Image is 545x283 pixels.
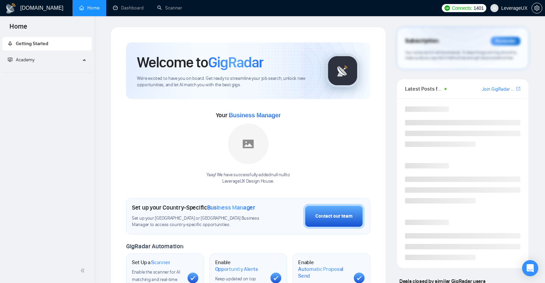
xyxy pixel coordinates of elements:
h1: Enable [298,259,348,279]
img: upwork-logo.png [444,5,450,11]
span: Scanner [151,259,170,266]
span: We're excited to have you on board. Get ready to streamline your job search, unlock new opportuni... [137,75,315,88]
span: Business Manager [207,204,255,211]
img: logo [5,3,16,14]
div: Yaay! We have successfully added null null to [206,172,290,185]
span: Academy [16,57,34,63]
span: Set up your [GEOGRAPHIC_DATA] or [GEOGRAPHIC_DATA] Business Manager to access country-specific op... [132,215,269,228]
p: LeverageUX Design House . [206,178,290,185]
a: dashboardDashboard [113,5,144,11]
span: setting [532,5,542,11]
h1: Set Up a [132,259,170,266]
h1: Set up your Country-Specific [132,204,255,211]
div: Contact our team [315,213,352,220]
span: Automatic Proposal Send [298,266,348,279]
span: GigRadar [208,53,263,71]
div: Reminder [491,37,520,45]
span: Opportunity Alerts [215,266,258,273]
a: searchScanner [157,5,182,11]
div: Open Intercom Messenger [522,260,538,276]
h1: Welcome to [137,53,263,71]
span: 1401 [474,4,484,12]
span: Connects: [452,4,472,12]
span: double-left [80,267,87,274]
span: export [516,86,520,91]
li: Academy Homepage [2,69,92,74]
button: setting [532,3,542,13]
button: Contact our team [303,204,365,229]
a: export [516,86,520,92]
h1: Enable [215,259,265,272]
span: user [492,6,497,10]
a: setting [532,5,542,11]
span: rocket [8,41,12,46]
span: Getting Started [16,41,48,46]
span: Your subscription will be renewed. To keep things running smoothly, make sure your payment method... [405,50,517,61]
span: GigRadar Automation [126,243,183,250]
span: Academy [8,57,34,63]
span: fund-projection-screen [8,57,12,62]
a: homeHome [79,5,99,11]
li: Getting Started [2,37,92,51]
span: Your [216,112,281,119]
span: Business Manager [229,112,281,119]
span: Latest Posts from the GigRadar Community [405,85,442,93]
img: gigradar-logo.png [326,54,360,88]
span: Home [4,22,33,36]
a: Join GigRadar Slack Community [482,86,515,93]
img: placeholder.png [228,124,268,164]
span: Subscription [405,35,438,47]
